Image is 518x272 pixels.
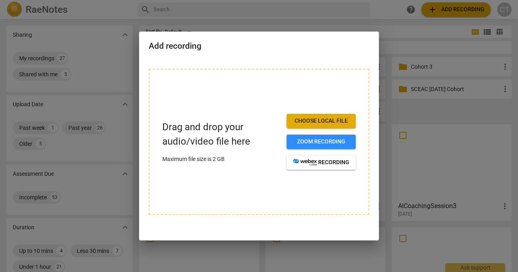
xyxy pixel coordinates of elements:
button: recording [287,155,356,170]
span: recording [293,159,349,167]
h2: Add recording [149,41,369,51]
span: Choose local file [293,117,349,125]
p: Drag and drop your audio/video file here [162,120,280,148]
p: Maximum file size is 2 GB [162,155,280,163]
button: Zoom recording [287,135,356,149]
button: Choose local file [287,114,356,128]
span: Zoom recording [293,138,349,146]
